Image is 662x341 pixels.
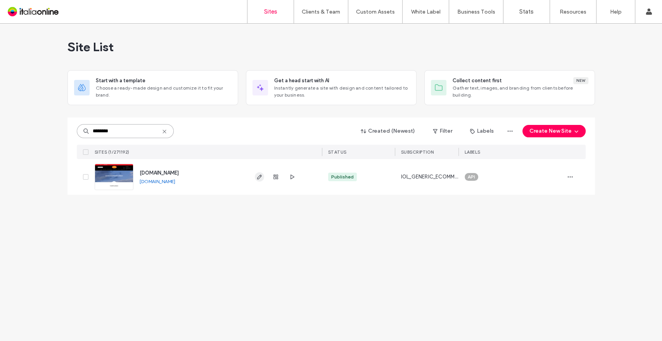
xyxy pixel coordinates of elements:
label: White Label [411,9,441,15]
label: Help [610,9,622,15]
label: Sites [264,8,277,15]
button: Created (Newest) [354,125,422,137]
span: IOL_GENERIC_ECOMM_ADV_YEARLY [401,173,458,181]
span: API [468,173,475,180]
label: Custom Assets [356,9,395,15]
span: Choose a ready-made design and customize it to fit your brand. [96,85,232,99]
span: SITES (1/271192) [95,149,130,155]
button: Filter [425,125,460,137]
span: Start with a template [96,77,145,85]
label: Resources [560,9,586,15]
div: Get a head start with AIInstantly generate a site with design and content tailored to your business. [246,70,417,105]
div: Collect content firstNewGather text, images, and branding from clients before building. [424,70,595,105]
span: Help [17,5,33,12]
span: Instantly generate a site with design and content tailored to your business. [274,85,410,99]
a: [DOMAIN_NAME] [140,170,179,176]
label: Business Tools [457,9,495,15]
span: Site List [67,39,114,55]
span: Collect content first [453,77,502,85]
div: New [573,77,588,84]
span: LABELS [465,149,481,155]
div: Start with a templateChoose a ready-made design and customize it to fit your brand. [67,70,238,105]
button: Create New Site [522,125,586,137]
button: Labels [463,125,501,137]
label: Clients & Team [302,9,340,15]
a: [DOMAIN_NAME] [140,178,175,184]
span: Gather text, images, and branding from clients before building. [453,85,588,99]
div: Published [331,173,354,180]
span: SUBSCRIPTION [401,149,434,155]
span: STATUS [328,149,347,155]
label: Stats [519,8,534,15]
span: Get a head start with AI [274,77,329,85]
